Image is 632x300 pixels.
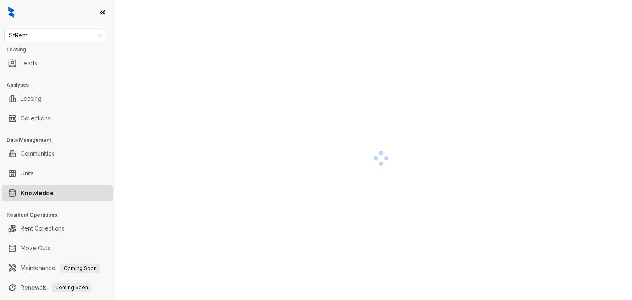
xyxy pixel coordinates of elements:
[9,29,102,42] span: SfRent
[21,90,42,107] a: Leasing
[2,240,113,256] li: Move Outs
[7,136,115,144] h3: Data Management
[2,90,113,107] li: Leasing
[2,185,113,201] li: Knowledge
[21,110,51,127] a: Collections
[7,211,115,219] h3: Resident Operations
[2,55,113,72] li: Leads
[2,260,113,276] li: Maintenance
[7,46,115,53] h3: Leasing
[21,145,55,162] a: Communities
[7,81,115,89] h3: Analytics
[2,145,113,162] li: Communities
[8,7,14,18] img: logo
[21,165,34,182] a: Units
[21,55,37,72] a: Leads
[21,279,91,296] a: RenewalsComing Soon
[2,279,113,296] li: Renewals
[21,185,53,201] a: Knowledge
[21,240,50,256] a: Move Outs
[21,220,65,237] a: Rent Collections
[2,165,113,182] li: Units
[2,220,113,237] li: Rent Collections
[60,264,100,273] span: Coming Soon
[52,283,91,292] span: Coming Soon
[2,110,113,127] li: Collections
